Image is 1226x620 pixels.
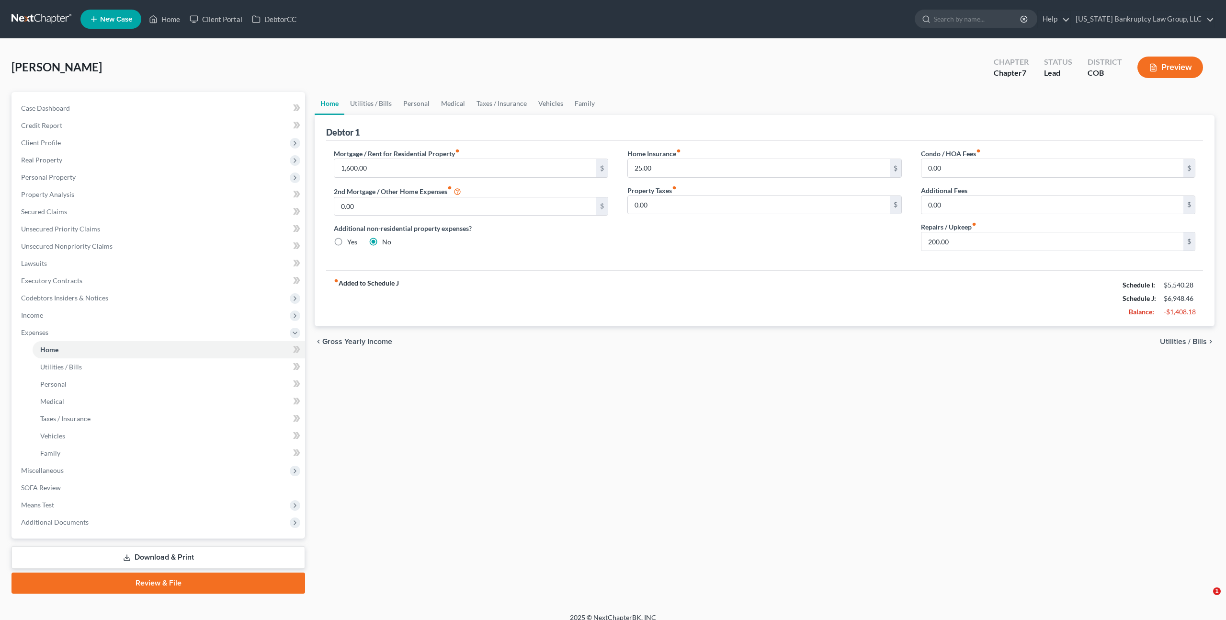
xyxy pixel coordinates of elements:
[40,432,65,440] span: Vehicles
[455,149,460,153] i: fiber_manual_record
[934,10,1022,28] input: Search by name...
[13,186,305,203] a: Property Analysis
[1022,68,1026,77] span: 7
[1123,294,1156,302] strong: Schedule J:
[397,92,435,115] a: Personal
[921,222,976,232] label: Repairs / Upkeep
[921,196,1183,214] input: --
[972,222,976,227] i: fiber_manual_record
[1207,338,1215,345] i: chevron_right
[1164,307,1195,317] div: -$1,408.18
[40,380,67,388] span: Personal
[13,238,305,255] a: Unsecured Nonpriority Claims
[40,414,91,423] span: Taxes / Insurance
[334,197,596,216] input: --
[334,159,596,177] input: --
[471,92,533,115] a: Taxes / Insurance
[1129,308,1154,316] strong: Balance:
[628,159,890,177] input: --
[100,16,132,23] span: New Case
[1071,11,1214,28] a: [US_STATE] Bankruptcy Law Group, LLC
[21,173,76,181] span: Personal Property
[13,117,305,134] a: Credit Report
[144,11,185,28] a: Home
[33,427,305,445] a: Vehicles
[976,149,981,153] i: fiber_manual_record
[1164,294,1195,303] div: $6,948.46
[13,100,305,117] a: Case Dashboard
[1160,338,1215,345] button: Utilities / Bills chevron_right
[921,232,1183,251] input: --
[13,255,305,272] a: Lawsuits
[21,483,61,492] span: SOFA Review
[533,92,569,115] a: Vehicles
[21,207,67,216] span: Secured Claims
[1213,587,1221,595] span: 1
[627,149,681,159] label: Home Insurance
[33,410,305,427] a: Taxes / Insurance
[40,345,58,354] span: Home
[33,341,305,358] a: Home
[334,149,460,159] label: Mortgage / Rent for Residential Property
[40,449,60,457] span: Family
[322,338,392,345] span: Gross Yearly Income
[1038,11,1070,28] a: Help
[315,338,322,345] i: chevron_left
[994,57,1029,68] div: Chapter
[569,92,601,115] a: Family
[890,159,901,177] div: $
[334,278,339,283] i: fiber_manual_record
[1123,281,1155,289] strong: Schedule I:
[1193,587,1216,610] iframe: Intercom live chat
[21,501,54,509] span: Means Test
[13,203,305,220] a: Secured Claims
[382,237,391,247] label: No
[21,190,74,198] span: Property Analysis
[40,363,82,371] span: Utilities / Bills
[11,60,102,74] span: [PERSON_NAME]
[921,149,981,159] label: Condo / HOA Fees
[334,185,461,197] label: 2nd Mortgage / Other Home Expenses
[890,196,901,214] div: $
[11,573,305,594] a: Review & File
[33,376,305,393] a: Personal
[33,358,305,376] a: Utilities / Bills
[1183,159,1195,177] div: $
[247,11,301,28] a: DebtorCC
[994,68,1029,79] div: Chapter
[1044,68,1072,79] div: Lead
[1183,232,1195,251] div: $
[13,220,305,238] a: Unsecured Priority Claims
[596,197,608,216] div: $
[1164,280,1195,290] div: $5,540.28
[1160,338,1207,345] span: Utilities / Bills
[435,92,471,115] a: Medical
[315,92,344,115] a: Home
[676,149,681,153] i: fiber_manual_record
[21,328,48,336] span: Expenses
[1088,68,1122,79] div: COB
[334,223,608,233] label: Additional non-residential property expenses?
[1183,196,1195,214] div: $
[13,272,305,289] a: Executory Contracts
[672,185,677,190] i: fiber_manual_record
[344,92,397,115] a: Utilities / Bills
[21,138,61,147] span: Client Profile
[40,397,64,405] span: Medical
[21,311,43,319] span: Income
[21,121,62,129] span: Credit Report
[21,104,70,112] span: Case Dashboard
[627,185,677,195] label: Property Taxes
[596,159,608,177] div: $
[315,338,392,345] button: chevron_left Gross Yearly Income
[33,393,305,410] a: Medical
[13,479,305,496] a: SOFA Review
[11,546,305,569] a: Download & Print
[347,237,357,247] label: Yes
[921,159,1183,177] input: --
[334,278,399,319] strong: Added to Schedule J
[21,466,64,474] span: Miscellaneous
[1137,57,1203,78] button: Preview
[921,185,967,195] label: Additional Fees
[21,518,89,526] span: Additional Documents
